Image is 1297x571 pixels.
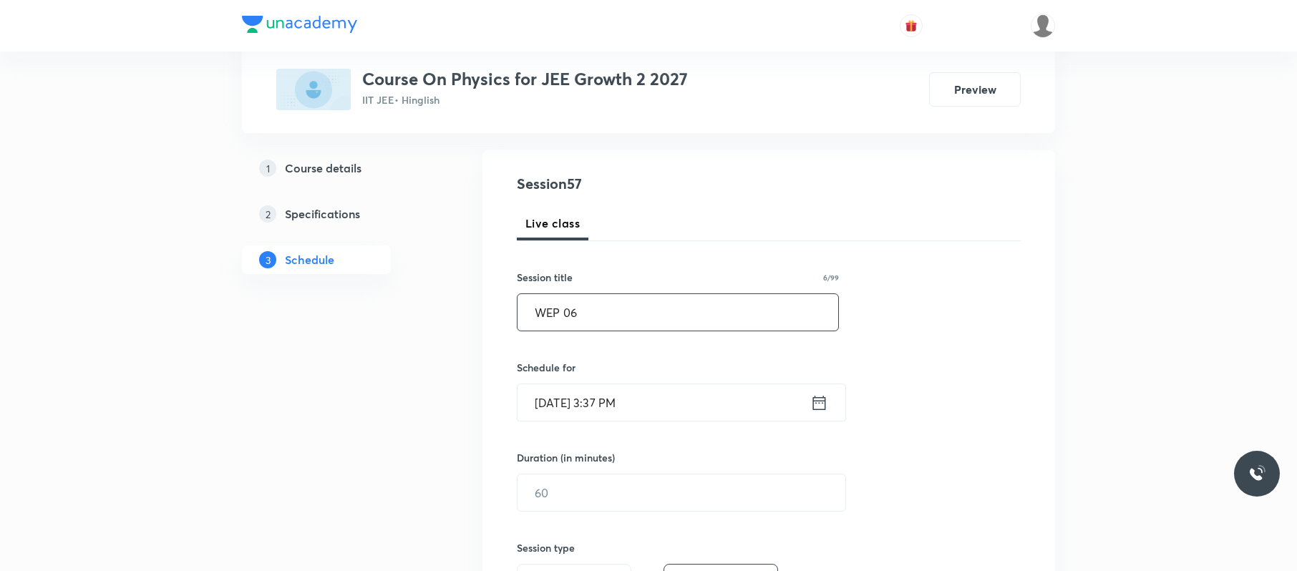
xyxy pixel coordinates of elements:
[518,294,838,331] input: A great title is short, clear and descriptive
[517,360,839,375] h6: Schedule for
[929,72,1021,107] button: Preview
[905,19,918,32] img: avatar
[285,205,360,223] h5: Specifications
[1031,14,1055,38] img: aadi Shukla
[900,14,923,37] button: avatar
[362,92,688,107] p: IIT JEE • Hinglish
[525,215,580,232] span: Live class
[517,173,778,195] h4: Session 57
[1248,465,1266,482] img: ttu
[242,154,437,182] a: 1Course details
[518,474,845,511] input: 60
[259,205,276,223] p: 2
[362,69,688,89] h3: Course On Physics for JEE Growth 2 2027
[276,69,351,110] img: 0A00C463-940E-4353-983E-53C822293075_plus.png
[259,251,276,268] p: 3
[517,270,573,285] h6: Session title
[517,450,615,465] h6: Duration (in minutes)
[242,16,357,36] a: Company Logo
[517,540,575,555] h6: Session type
[285,251,334,268] h5: Schedule
[242,200,437,228] a: 2Specifications
[285,160,361,177] h5: Course details
[823,274,839,281] p: 6/99
[259,160,276,177] p: 1
[242,16,357,33] img: Company Logo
